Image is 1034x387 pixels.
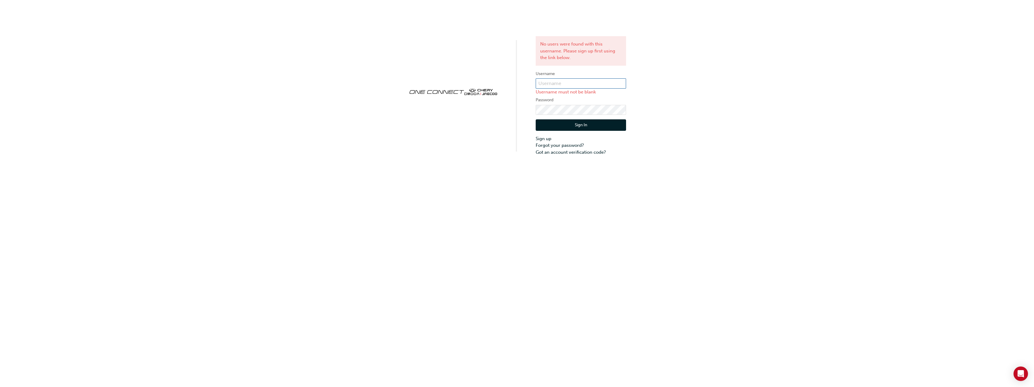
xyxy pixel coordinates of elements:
[536,135,626,142] a: Sign up
[536,78,626,89] input: Username
[536,89,626,96] p: Username must not be blank
[536,70,626,77] label: Username
[1014,367,1028,381] div: Open Intercom Messenger
[536,142,626,149] a: Forgot your password?
[536,149,626,156] a: Got an account verification code?
[536,119,626,131] button: Sign In
[536,36,626,66] div: No users were found with this username. Please sign up first using the link below.
[408,83,498,99] img: oneconnect
[536,96,626,104] label: Password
